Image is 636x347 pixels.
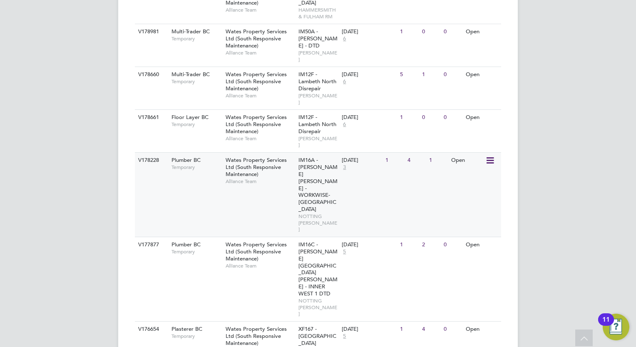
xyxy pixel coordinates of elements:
span: Temporary [171,78,221,85]
span: 6 [342,121,347,128]
span: Temporary [171,121,221,128]
div: 0 [442,24,463,40]
div: 1 [398,110,420,125]
span: Wates Property Services Ltd (South Responsive Maintenance) [226,241,287,262]
div: V176654 [136,322,165,337]
span: Wates Property Services Ltd (South Responsive Maintenance) [226,71,287,92]
span: Temporary [171,248,221,255]
span: Alliance Team [226,178,294,185]
div: V178660 [136,67,165,82]
div: 0 [442,67,463,82]
div: 4 [405,153,427,168]
span: Temporary [171,35,221,42]
span: Alliance Team [226,92,294,99]
span: Multi-Trader BC [171,71,210,78]
span: [PERSON_NAME] [298,92,338,105]
span: IM16A - [PERSON_NAME] [PERSON_NAME] - WORKWISE- [GEOGRAPHIC_DATA] [298,156,338,213]
div: 0 [442,110,463,125]
div: [DATE] [342,157,381,164]
button: Open Resource Center, 11 new notifications [603,314,629,340]
div: Open [464,67,500,82]
span: 5 [342,333,347,340]
div: V178661 [136,110,165,125]
span: IM16C - [PERSON_NAME][GEOGRAPHIC_DATA][PERSON_NAME] - INNER WEST 1 DTD [298,241,338,297]
div: V177877 [136,237,165,253]
span: HAMMERSMITH & FULHAM RM [298,7,338,20]
div: Open [449,153,485,168]
span: [PERSON_NAME] [298,135,338,148]
div: 1 [420,67,442,82]
div: [DATE] [342,28,396,35]
span: 3 [342,164,347,171]
div: Open [464,237,500,253]
span: 5 [342,248,347,255]
span: Temporary [171,333,221,340]
div: 11 [602,320,610,330]
span: IM12F - Lambeth North Disrepair [298,114,336,135]
span: Alliance Team [226,50,294,56]
span: [PERSON_NAME] [298,50,338,62]
div: Open [464,24,500,40]
div: 4 [420,322,442,337]
div: Open [464,110,500,125]
div: 1 [427,153,449,168]
div: 0 [420,24,442,40]
div: [DATE] [342,71,396,78]
span: Wates Property Services Ltd (South Responsive Maintenance) [226,156,287,178]
div: 0 [420,110,442,125]
span: Alliance Team [226,135,294,142]
span: IM50A - [PERSON_NAME] - DTD [298,28,338,49]
span: Wates Property Services Ltd (South Responsive Maintenance) [226,325,287,347]
div: 1 [398,322,420,337]
span: Floor Layer BC [171,114,209,121]
span: Wates Property Services Ltd (South Responsive Maintenance) [226,28,287,49]
div: 5 [398,67,420,82]
div: [DATE] [342,114,396,121]
span: Multi-Trader BC [171,28,210,35]
span: Plumber BC [171,241,201,248]
div: 0 [442,237,463,253]
span: Plumber BC [171,156,201,164]
span: NOTTING [PERSON_NAME] [298,213,338,233]
div: V178228 [136,153,165,168]
span: NOTTING [PERSON_NAME] [298,297,338,317]
div: 1 [398,237,420,253]
span: XF167 - [GEOGRAPHIC_DATA] [298,325,336,347]
span: IM12F - Lambeth North Disrepair [298,71,336,92]
div: [DATE] [342,326,396,333]
div: 0 [442,322,463,337]
span: 6 [342,78,347,85]
span: Plasterer BC [171,325,202,332]
div: 1 [383,153,405,168]
div: 2 [420,237,442,253]
span: Wates Property Services Ltd (South Responsive Maintenance) [226,114,287,135]
span: Temporary [171,164,221,171]
div: 1 [398,24,420,40]
span: Alliance Team [226,7,294,13]
span: Alliance Team [226,263,294,269]
div: V178981 [136,24,165,40]
span: 6 [342,35,347,42]
div: [DATE] [342,241,396,248]
div: Open [464,322,500,337]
